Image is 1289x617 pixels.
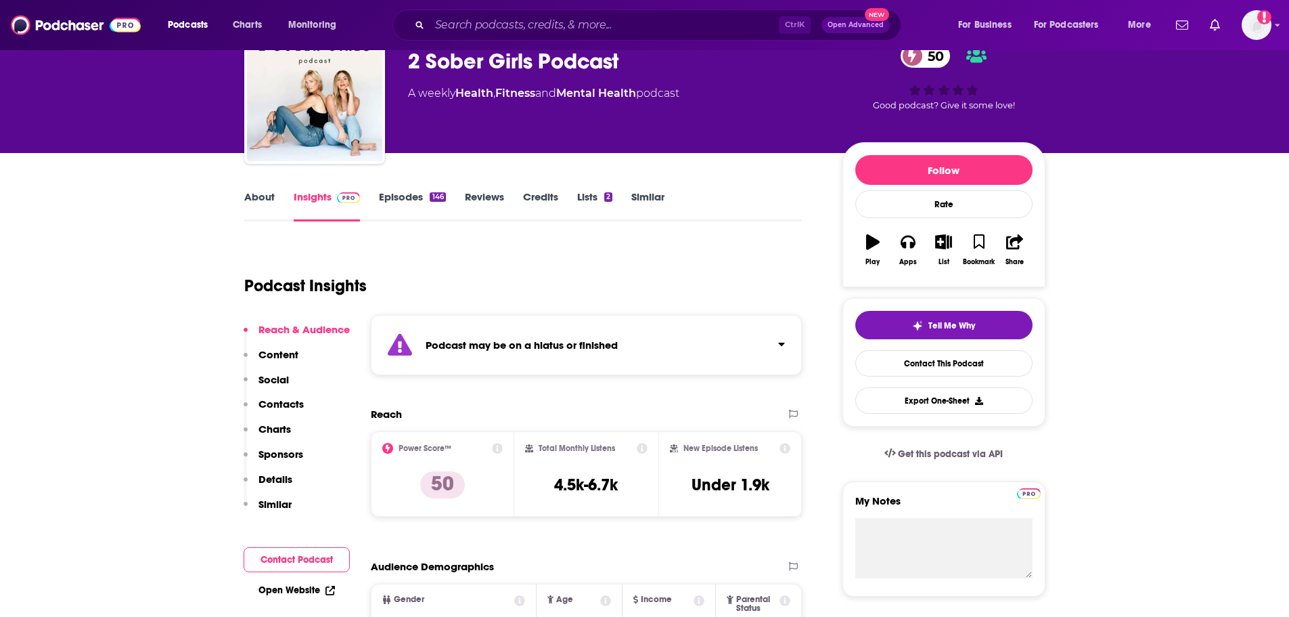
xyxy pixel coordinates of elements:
svg: Add a profile image [1257,10,1271,24]
button: Similar [244,498,292,523]
p: Details [258,473,292,486]
p: Reach & Audience [258,323,350,336]
a: InsightsPodchaser Pro [294,190,361,221]
a: Health [455,87,493,100]
p: Similar [258,498,292,511]
p: Sponsors [258,448,303,461]
button: Follow [855,155,1033,185]
button: tell me why sparkleTell Me Why [855,311,1033,339]
a: Open Website [258,584,335,596]
p: Social [258,373,289,386]
p: Content [258,348,298,361]
span: Charts [233,16,262,35]
button: Contacts [244,398,304,423]
a: 50 [901,44,951,68]
button: open menu [279,14,354,36]
span: Income [641,595,672,604]
a: Mental Health [556,87,636,100]
div: Share [1005,258,1024,266]
span: For Podcasters [1034,16,1099,35]
img: 2 Sober Girls Podcast [247,26,382,161]
span: Tell Me Why [928,320,975,331]
div: 50Good podcast? Give it some love! [842,35,1045,119]
div: Apps [899,258,917,266]
button: open menu [949,14,1028,36]
h3: 4.5k-6.7k [554,475,618,495]
div: Play [865,258,880,266]
p: Charts [258,423,291,435]
span: Open Advanced [828,22,884,28]
div: List [939,258,949,266]
button: Share [997,226,1032,274]
h1: Podcast Insights [244,276,367,296]
button: List [926,226,961,274]
span: and [535,87,556,100]
label: My Notes [855,494,1033,518]
button: Bookmark [962,226,997,274]
div: 146 [430,192,445,202]
a: Contact This Podcast [855,350,1033,377]
a: Similar [631,190,664,221]
span: Monitoring [288,16,336,35]
button: Open AdvancedNew [821,17,890,33]
a: Show notifications dropdown [1171,14,1194,37]
div: Rate [855,190,1033,218]
button: Play [855,226,890,274]
h3: Under 1.9k [692,475,769,495]
span: New [865,8,889,21]
h2: Reach [371,408,402,421]
div: Bookmark [963,258,995,266]
span: Get this podcast via API [898,448,1003,460]
span: More [1128,16,1151,35]
p: Contacts [258,398,304,410]
a: Reviews [465,190,504,221]
h2: Total Monthly Listens [539,444,615,453]
button: Content [244,348,298,373]
div: A weekly podcast [408,85,679,102]
a: Show notifications dropdown [1204,14,1225,37]
img: Podchaser - Follow, Share and Rate Podcasts [11,12,141,38]
a: Get this podcast via API [874,438,1014,471]
button: Sponsors [244,448,303,473]
button: Contact Podcast [244,547,350,572]
img: User Profile [1242,10,1271,40]
a: Credits [523,190,558,221]
span: Good podcast? Give it some love! [873,100,1015,110]
a: Fitness [495,87,535,100]
button: open menu [1118,14,1168,36]
button: Reach & Audience [244,323,350,348]
section: Click to expand status details [371,315,802,375]
a: About [244,190,275,221]
span: Ctrl K [779,16,811,34]
button: Social [244,373,289,398]
button: Charts [244,423,291,448]
button: open menu [158,14,225,36]
span: For Business [958,16,1012,35]
p: 50 [420,471,465,498]
button: Show profile menu [1242,10,1271,40]
a: Lists2 [577,190,612,221]
span: Age [556,595,573,604]
button: open menu [1025,14,1118,36]
a: Pro website [1017,486,1041,499]
button: Details [244,473,292,498]
img: Podchaser Pro [1017,488,1041,499]
h2: Power Score™ [399,444,451,453]
input: Search podcasts, credits, & more... [430,14,779,36]
span: 50 [914,44,951,68]
span: Podcasts [168,16,208,35]
h2: Audience Demographics [371,560,494,573]
span: , [493,87,495,100]
span: Logged in as Ashley_Beenen [1242,10,1271,40]
img: Podchaser Pro [337,192,361,203]
div: 2 [604,192,612,202]
button: Export One-Sheet [855,387,1033,414]
img: tell me why sparkle [912,320,923,331]
h2: New Episode Listens [683,444,758,453]
strong: Podcast may be on a hiatus or finished [426,339,618,352]
span: Parental Status [736,595,777,613]
div: Search podcasts, credits, & more... [405,9,914,41]
a: Charts [224,14,270,36]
